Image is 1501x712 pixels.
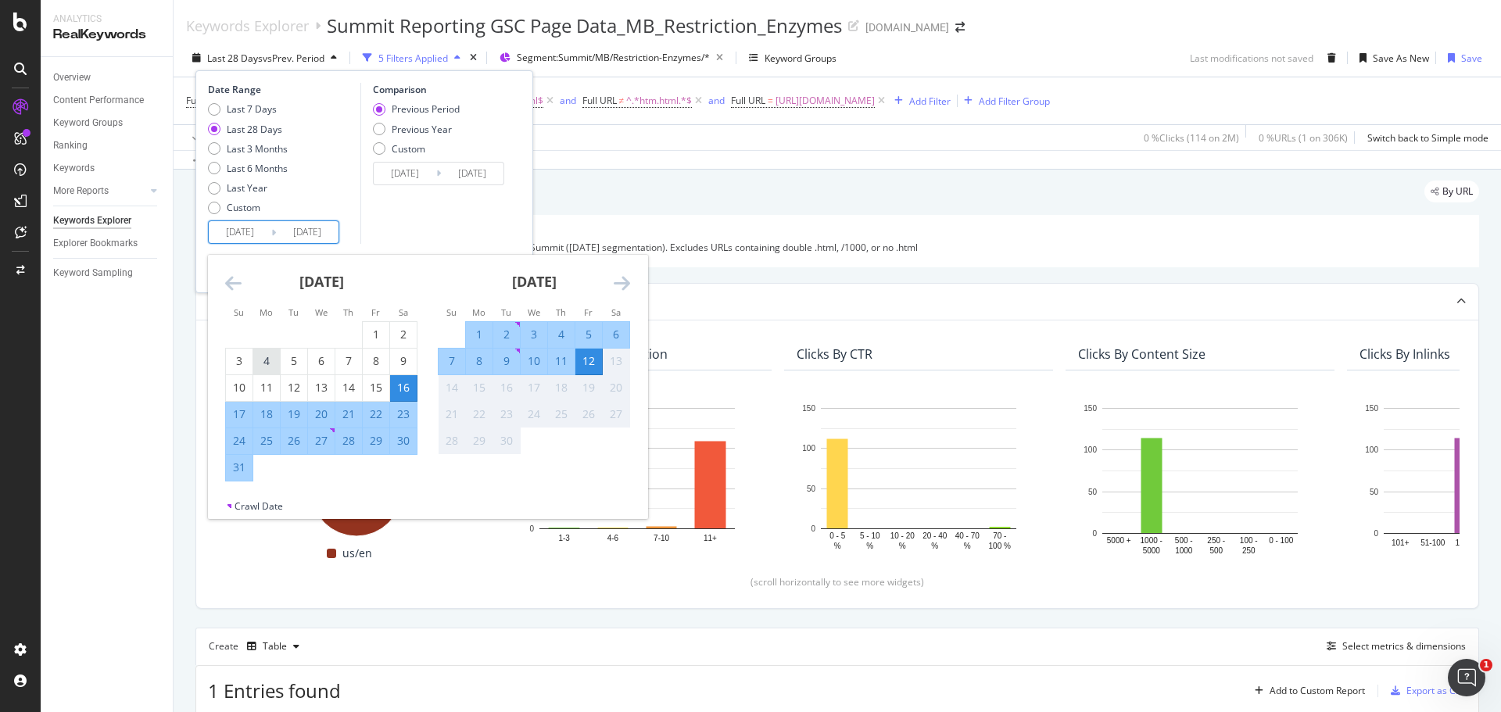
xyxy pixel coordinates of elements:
[209,221,271,243] input: Start Date
[802,404,815,413] text: 150
[227,181,267,195] div: Last Year
[1353,45,1429,70] button: Save As New
[955,22,965,33] div: arrow-right-arrow-left
[276,221,339,243] input: End Date
[335,374,363,401] td: Choose Thursday, August 14, 2025 as your check-in date. It’s available.
[215,575,1460,589] div: (scroll horizontally to see more widgets)
[501,306,511,318] small: Tu
[466,406,493,422] div: 22
[614,274,630,293] div: Move forward to switch to the next month.
[363,428,390,454] td: Selected. Friday, August 29, 2025
[281,353,307,369] div: 5
[521,374,548,401] td: Not available. Wednesday, September 17, 2025
[308,401,335,428] td: Selected. Wednesday, August 20, 2025
[253,380,280,395] div: 11
[493,433,520,449] div: 30
[439,374,466,401] td: Not available. Sunday, September 14, 2025
[582,94,617,107] span: Full URL
[288,306,299,318] small: Tu
[466,374,493,401] td: Not available. Monday, September 15, 2025
[890,531,915,539] text: 10 - 20
[390,401,417,428] td: Selected. Saturday, August 23, 2025
[308,433,335,449] div: 27
[603,401,630,428] td: Not available. Saturday, September 27, 2025
[466,348,493,374] td: Selected. Monday, September 8, 2025
[512,272,557,291] strong: [DATE]
[208,255,647,499] div: Calendar
[390,348,417,374] td: Choose Saturday, August 9, 2025 as your check-in date. It’s available.
[342,544,372,563] span: us/en
[253,406,280,422] div: 18
[708,93,725,108] button: and
[363,406,389,422] div: 22
[226,460,253,475] div: 31
[392,142,425,156] div: Custom
[776,90,875,112] span: [URL][DOMAIN_NAME]
[226,454,253,481] td: Selected. Sunday, August 31, 2025
[439,406,465,422] div: 21
[1259,131,1348,145] div: 0 % URLs ( 1 on 306K )
[548,327,575,342] div: 4
[363,321,390,348] td: Choose Friday, August 1, 2025 as your check-in date. It’s available.
[529,524,534,533] text: 0
[299,272,344,291] strong: [DATE]
[1141,536,1162,545] text: 1000 -
[53,183,146,199] a: More Reports
[1078,400,1322,557] svg: A chart.
[225,274,242,293] div: Move backward to switch to the previous month.
[363,353,389,369] div: 8
[390,327,417,342] div: 2
[374,163,436,184] input: Start Date
[1078,346,1205,362] div: Clicks By Content Size
[399,306,408,318] small: Sa
[909,95,951,108] div: Add Filter
[439,428,466,454] td: Not available. Sunday, September 28, 2025
[308,353,335,369] div: 6
[888,91,951,110] button: Add Filter
[226,380,253,395] div: 10
[53,183,109,199] div: More Reports
[866,541,873,549] text: %
[865,20,949,35] div: [DOMAIN_NAME]
[53,160,162,177] a: Keywords
[493,380,520,395] div: 16
[556,306,566,318] small: Th
[611,306,621,318] small: Sa
[260,306,273,318] small: Mo
[989,541,1011,549] text: 100 %
[931,541,938,549] text: %
[308,374,335,401] td: Choose Wednesday, August 13, 2025 as your check-in date. It’s available.
[226,428,253,454] td: Selected. Sunday, August 24, 2025
[548,401,575,428] td: Not available. Thursday, September 25, 2025
[253,353,280,369] div: 4
[958,91,1050,110] button: Add Filter Group
[335,348,363,374] td: Choose Thursday, August 7, 2025 as your check-in date. It’s available.
[1392,538,1410,546] text: 101+
[521,380,547,395] div: 17
[797,400,1041,552] div: A chart.
[575,401,603,428] td: Not available. Friday, September 26, 2025
[1365,445,1378,454] text: 100
[226,353,253,369] div: 3
[308,406,335,422] div: 20
[603,321,630,348] td: Selected. Saturday, September 6, 2025
[208,142,288,156] div: Last 3 Months
[1370,487,1379,496] text: 50
[235,499,283,513] div: Crawl Date
[439,380,465,395] div: 14
[281,374,308,401] td: Choose Tuesday, August 12, 2025 as your check-in date. It’s available.
[472,306,485,318] small: Mo
[1374,529,1378,538] text: 0
[315,306,328,318] small: We
[575,374,603,401] td: Not available. Friday, September 19, 2025
[1455,538,1475,546] text: 16-50
[441,163,503,184] input: End Date
[493,321,521,348] td: Selected. Tuesday, September 2, 2025
[493,327,520,342] div: 2
[208,102,288,116] div: Last 7 Days
[53,92,162,109] a: Content Performance
[548,406,575,422] div: 25
[186,17,309,34] a: Keywords Explorer
[575,353,602,369] div: 12
[493,353,520,369] div: 9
